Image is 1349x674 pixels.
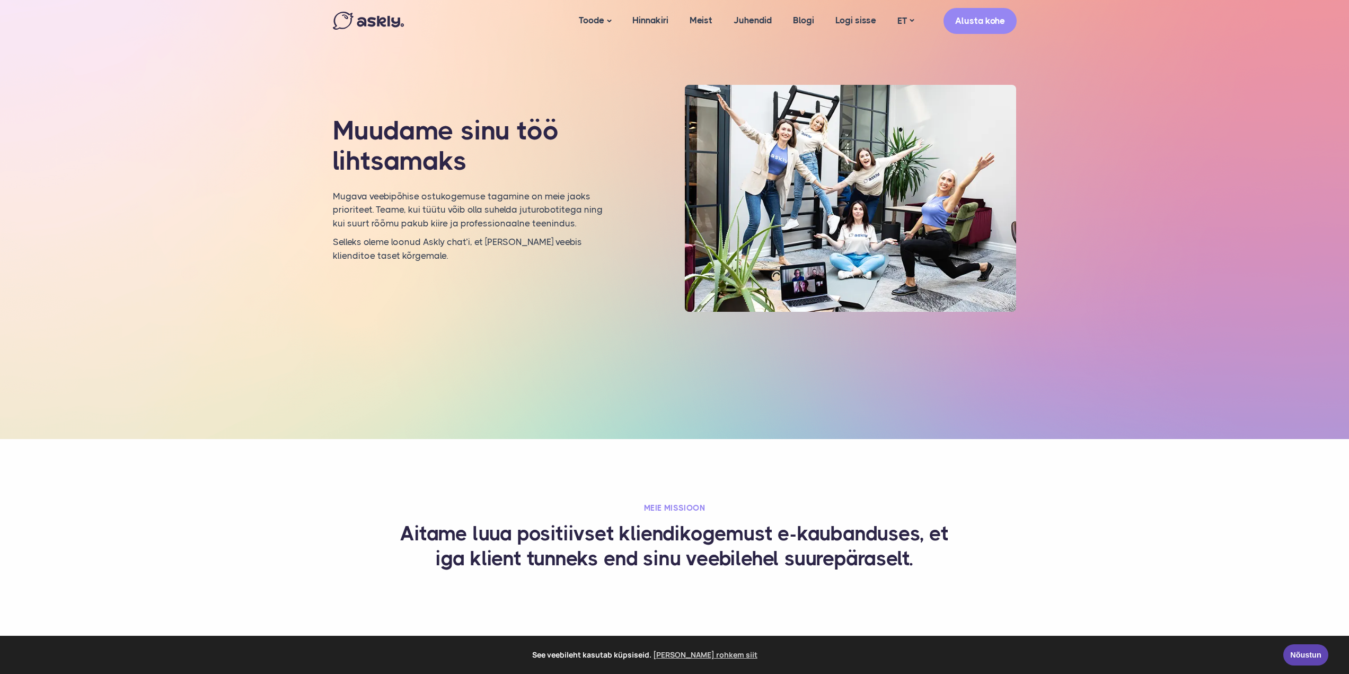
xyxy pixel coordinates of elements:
a: Nõustun [1283,644,1328,666]
a: learn more about cookies [651,647,759,663]
h2: Meie missioon [391,503,958,513]
p: Selleks oleme loonud Askly chat’i, et [PERSON_NAME] veebis klienditoe taset kõrgemale. [333,235,605,262]
span: See veebileht kasutab küpsiseid. [15,647,1276,663]
a: Alusta kohe [944,8,1017,34]
img: Askly [333,12,404,30]
p: Mugava veebipõhise ostukogemuse tagamine on meie jaoks prioriteet. Teame, kui tüütu võib olla suh... [333,190,605,231]
a: ET [887,13,924,29]
h1: Muudame sinu töö lihtsamaks [333,116,605,177]
h3: Aitame luua positiivset kliendikogemust e-kaubanduses, et iga klient tunneks end sinu veebilehel ... [391,521,958,572]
